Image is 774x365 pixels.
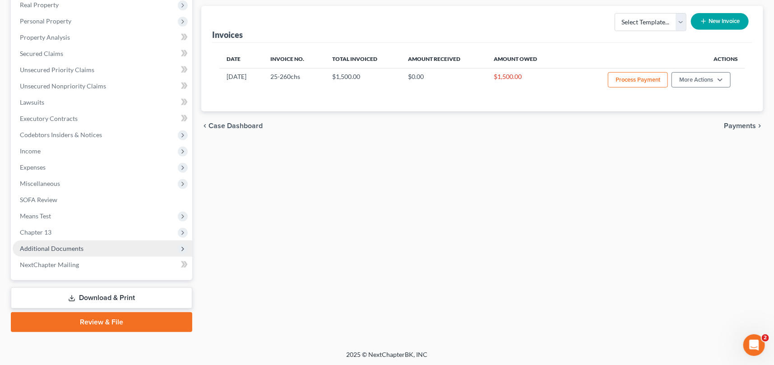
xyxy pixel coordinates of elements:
span: Case Dashboard [209,122,263,129]
span: Expenses [20,163,46,171]
span: SOFA Review [20,196,57,203]
div: Invoices [212,29,243,40]
span: Lawsuits [20,98,44,106]
a: Unsecured Nonpriority Claims [13,78,192,94]
span: NextChapter Mailing [20,261,79,268]
a: Secured Claims [13,46,192,62]
th: Date [219,50,263,68]
a: Property Analysis [13,29,192,46]
a: Download & Print [11,287,192,309]
td: 25-260chs [263,68,325,93]
span: Personal Property [20,17,71,25]
button: Process Payment [608,72,668,88]
i: chevron_right [756,122,763,129]
a: NextChapter Mailing [13,257,192,273]
span: Means Test [20,212,51,220]
th: Invoice No. [263,50,325,68]
a: Lawsuits [13,94,192,111]
a: Review & File [11,312,192,332]
button: Payments chevron_right [724,122,763,129]
th: Amount Received [401,50,487,68]
a: Executory Contracts [13,111,192,127]
td: $0.00 [401,68,487,93]
td: $1,500.00 [487,68,561,93]
i: chevron_left [201,122,209,129]
span: Codebtors Insiders & Notices [20,131,102,139]
span: Income [20,147,41,155]
button: chevron_left Case Dashboard [201,122,263,129]
button: More Actions [672,72,731,88]
span: Real Property [20,1,59,9]
iframe: Intercom live chat [743,334,765,356]
span: Property Analysis [20,33,70,41]
th: Amount Owed [487,50,561,68]
span: Executory Contracts [20,115,78,122]
td: $1,500.00 [325,68,401,93]
span: Miscellaneous [20,180,60,187]
td: [DATE] [219,68,263,93]
th: Actions [561,50,745,68]
span: Chapter 13 [20,228,51,236]
a: SOFA Review [13,192,192,208]
a: Unsecured Priority Claims [13,62,192,78]
button: New Invoice [691,13,749,30]
span: Payments [724,122,756,129]
span: Secured Claims [20,50,63,57]
span: Unsecured Priority Claims [20,66,94,74]
span: 2 [762,334,769,342]
th: Total Invoiced [325,50,401,68]
span: Additional Documents [20,245,83,252]
span: Unsecured Nonpriority Claims [20,82,106,90]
